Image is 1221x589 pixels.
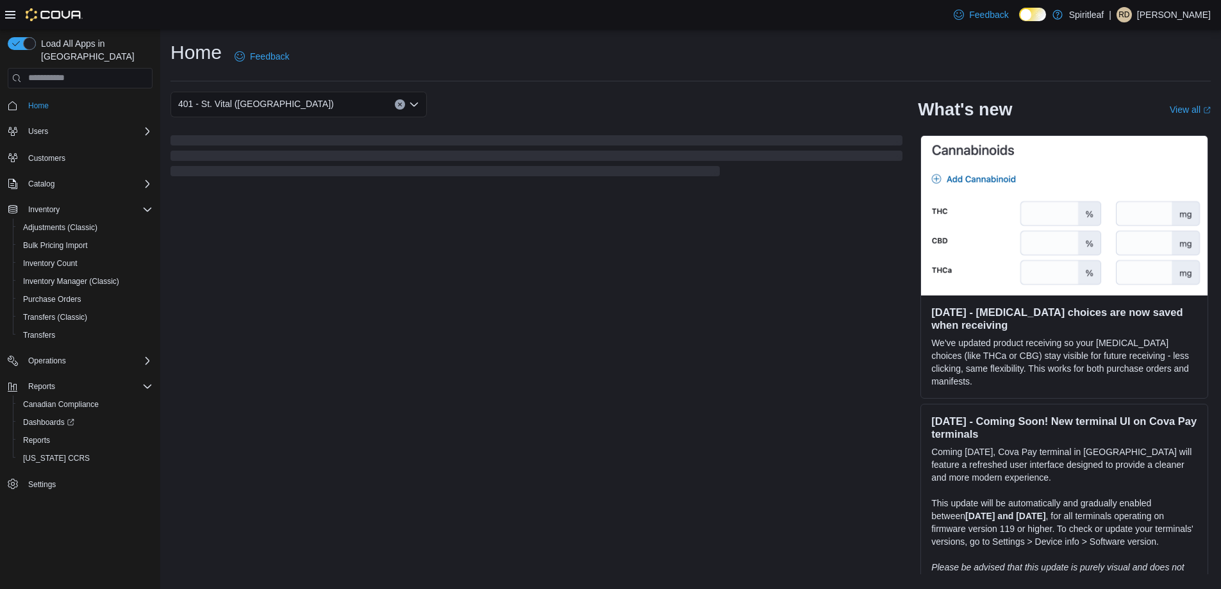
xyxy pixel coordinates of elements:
[13,254,158,272] button: Inventory Count
[23,202,65,217] button: Inventory
[18,274,124,289] a: Inventory Manager (Classic)
[1137,7,1211,22] p: [PERSON_NAME]
[23,124,153,139] span: Users
[18,433,55,448] a: Reports
[918,99,1012,120] h2: What's new
[18,310,92,325] a: Transfers (Classic)
[18,274,153,289] span: Inventory Manager (Classic)
[18,256,153,271] span: Inventory Count
[13,326,158,344] button: Transfers
[1069,7,1104,22] p: Spiritleaf
[229,44,294,69] a: Feedback
[23,151,71,166] a: Customers
[13,431,158,449] button: Reports
[18,238,153,253] span: Bulk Pricing Import
[1118,7,1129,22] span: RD
[3,148,158,167] button: Customers
[1170,104,1211,115] a: View allExternal link
[18,451,153,466] span: Washington CCRS
[23,330,55,340] span: Transfers
[3,201,158,219] button: Inventory
[28,126,48,137] span: Users
[23,312,87,322] span: Transfers (Classic)
[931,497,1197,548] p: This update will be automatically and gradually enabled between , for all terminals operating on ...
[28,179,54,189] span: Catalog
[18,310,153,325] span: Transfers (Classic)
[23,149,153,165] span: Customers
[18,397,153,412] span: Canadian Compliance
[13,219,158,236] button: Adjustments (Classic)
[1203,106,1211,114] svg: External link
[28,204,60,215] span: Inventory
[250,50,289,63] span: Feedback
[8,91,153,527] nav: Complex example
[28,381,55,392] span: Reports
[23,379,153,394] span: Reports
[23,294,81,304] span: Purchase Orders
[931,336,1197,388] p: We've updated product receiving so your [MEDICAL_DATA] choices (like THCa or CBG) stay visible fo...
[13,449,158,467] button: [US_STATE] CCRS
[3,96,158,115] button: Home
[23,453,90,463] span: [US_STATE] CCRS
[23,477,61,492] a: Settings
[969,8,1008,21] span: Feedback
[931,415,1197,440] h3: [DATE] - Coming Soon! New terminal UI on Cova Pay terminals
[23,258,78,269] span: Inventory Count
[18,238,93,253] a: Bulk Pricing Import
[18,328,153,343] span: Transfers
[23,124,53,139] button: Users
[395,99,405,110] button: Clear input
[23,222,97,233] span: Adjustments (Classic)
[949,2,1013,28] a: Feedback
[409,99,419,110] button: Open list of options
[1019,21,1020,22] span: Dark Mode
[28,101,49,111] span: Home
[26,8,83,21] img: Cova
[1109,7,1111,22] p: |
[13,290,158,308] button: Purchase Orders
[3,352,158,370] button: Operations
[23,176,60,192] button: Catalog
[23,202,153,217] span: Inventory
[931,562,1184,585] em: Please be advised that this update is purely visual and does not impact payment functionality.
[23,276,119,286] span: Inventory Manager (Classic)
[23,353,153,369] span: Operations
[13,413,158,431] a: Dashboards
[18,415,79,430] a: Dashboards
[170,40,222,65] h1: Home
[18,292,153,307] span: Purchase Orders
[28,153,65,163] span: Customers
[965,511,1045,521] strong: [DATE] and [DATE]
[18,292,87,307] a: Purchase Orders
[178,96,334,112] span: 401 - St. Vital ([GEOGRAPHIC_DATA])
[1117,7,1132,22] div: Ravi D
[3,377,158,395] button: Reports
[23,435,50,445] span: Reports
[23,476,153,492] span: Settings
[28,479,56,490] span: Settings
[18,397,104,412] a: Canadian Compliance
[23,399,99,410] span: Canadian Compliance
[18,220,153,235] span: Adjustments (Classic)
[36,37,153,63] span: Load All Apps in [GEOGRAPHIC_DATA]
[18,433,153,448] span: Reports
[28,356,66,366] span: Operations
[13,236,158,254] button: Bulk Pricing Import
[170,138,902,179] span: Loading
[3,122,158,140] button: Users
[931,306,1197,331] h3: [DATE] - [MEDICAL_DATA] choices are now saved when receiving
[18,415,153,430] span: Dashboards
[18,256,83,271] a: Inventory Count
[13,395,158,413] button: Canadian Compliance
[18,328,60,343] a: Transfers
[18,220,103,235] a: Adjustments (Classic)
[23,98,54,113] a: Home
[23,417,74,427] span: Dashboards
[23,379,60,394] button: Reports
[3,475,158,494] button: Settings
[23,97,153,113] span: Home
[23,240,88,251] span: Bulk Pricing Import
[18,451,95,466] a: [US_STATE] CCRS
[23,176,153,192] span: Catalog
[13,308,158,326] button: Transfers (Classic)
